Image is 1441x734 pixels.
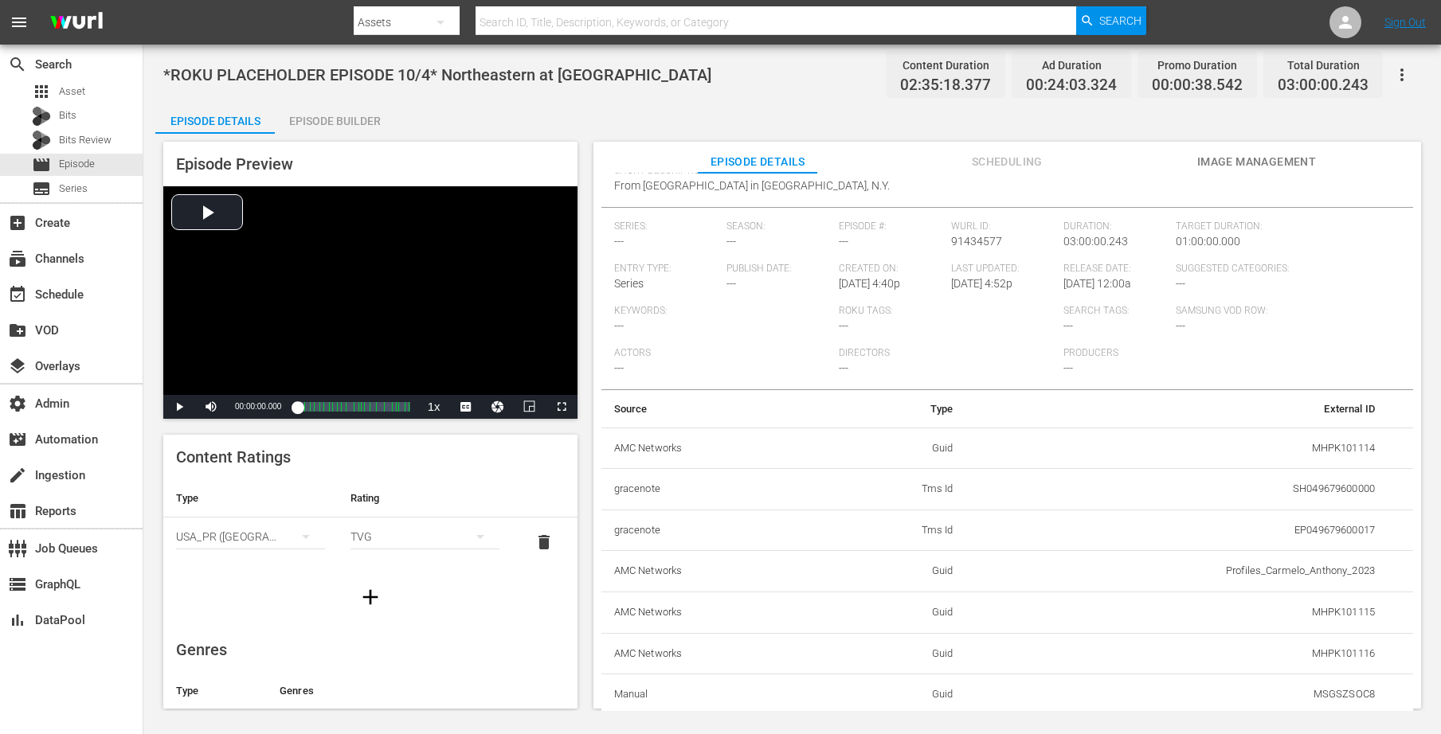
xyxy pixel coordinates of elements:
span: 03:00:00.243 [1278,76,1369,95]
button: Captions [450,395,482,419]
button: Jump To Time [482,395,514,419]
span: From [GEOGRAPHIC_DATA] in [GEOGRAPHIC_DATA], N.Y. [614,179,890,192]
td: Tms Id [828,510,966,551]
div: Progress Bar [297,402,409,412]
div: Total Duration [1278,54,1369,76]
td: Guid [828,551,966,592]
span: Created On: [839,263,943,275]
div: TVG [350,514,499,559]
span: VOD [8,321,27,340]
span: Roku Tags: [839,305,1055,318]
span: Search [8,55,27,74]
td: MHPK101114 [966,428,1388,469]
button: Fullscreen [546,395,578,419]
span: Image Management [1196,152,1316,172]
td: EP049679600017 [966,510,1388,551]
button: Play [163,395,195,419]
span: --- [839,319,848,332]
span: --- [614,361,624,374]
span: 02:35:18.377 [900,76,991,95]
span: GraphQL [8,575,27,594]
span: Genres [176,640,227,659]
div: Promo Duration [1152,54,1243,76]
span: 03:00:00.243 [1063,235,1128,248]
div: Episode Builder [275,102,394,140]
span: Season: [726,221,831,233]
span: Episode Details [698,152,817,172]
th: Rating [338,479,512,517]
th: AMC Networks [601,551,828,592]
td: Profiles_Carmelo_Anthony_2023 [966,551,1388,592]
span: DataPool [8,611,27,630]
span: Directors [839,347,1055,360]
td: MHPK101115 [966,591,1388,633]
div: Bits [32,107,51,126]
a: Sign Out [1384,16,1426,29]
th: Type [828,390,966,428]
span: delete [535,533,554,552]
span: Asset [32,82,51,101]
span: 01:00:00.000 [1176,235,1240,248]
span: Admin [8,394,27,413]
span: Episode #: [839,221,943,233]
td: Guid [828,633,966,674]
span: [DATE] 12:00a [1063,277,1131,290]
span: Series: [614,221,719,233]
th: Genres [267,672,528,710]
img: ans4CAIJ8jUAAAAAAAAAAAAAAAAAAAAAAAAgQb4GAAAAAAAAAAAAAAAAAAAAAAAAJMjXAAAAAAAAAAAAAAAAAAAAAAAAgAT5G... [38,4,115,41]
span: --- [839,361,848,374]
th: External ID [966,390,1388,428]
span: Series [59,181,88,197]
td: SH049679600000 [966,469,1388,510]
span: Keywords: [614,305,831,318]
span: Series [32,179,51,198]
td: Guid [828,674,966,716]
button: Picture-in-Picture [514,395,546,419]
span: Content Ratings [176,447,291,467]
td: Guid [828,428,966,469]
span: Suggested Categories: [1176,263,1392,275]
table: simple table [163,479,578,567]
span: Channels [8,249,27,268]
span: Bits Review [59,132,112,148]
span: *ROKU PLACEHOLDER EPISODE 10/4* Northeastern at [GEOGRAPHIC_DATA] [163,65,711,84]
span: --- [839,235,848,248]
button: Episode Builder [275,102,394,134]
th: Type [163,479,338,517]
span: 91434577 [951,235,1002,248]
button: Playback Rate [418,395,450,419]
th: AMC Networks [601,633,828,674]
td: Tms Id [828,469,966,510]
span: Job Queues [8,539,27,558]
span: Schedule [8,285,27,304]
td: Guid [828,591,966,633]
div: Bits Review [32,131,51,150]
span: 00:24:03.324 [1026,76,1117,95]
span: Scheduling [947,152,1067,172]
span: Automation [8,430,27,449]
span: Samsung VOD Row: [1176,305,1280,318]
div: USA_PR ([GEOGRAPHIC_DATA] ([GEOGRAPHIC_DATA])) [176,514,325,559]
span: --- [726,235,736,248]
span: --- [1176,277,1185,290]
button: Mute [195,395,227,419]
span: Bits [59,107,76,123]
span: --- [1063,319,1073,332]
div: Ad Duration [1026,54,1117,76]
span: --- [1176,319,1185,332]
span: Entry Type: [614,263,719,275]
span: Search [1099,6,1141,35]
button: Episode Details [155,102,275,134]
th: Type [163,672,267,710]
span: menu [10,13,29,32]
span: Last Updated: [951,263,1055,275]
th: Manual [601,674,828,716]
span: Search Tags: [1063,305,1168,318]
span: Release Date: [1063,263,1168,275]
span: --- [614,235,624,248]
span: Create [8,213,27,232]
th: AMC Networks [601,591,828,633]
span: Overlays [8,357,27,376]
th: AMC Networks [601,428,828,469]
button: delete [525,523,563,561]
